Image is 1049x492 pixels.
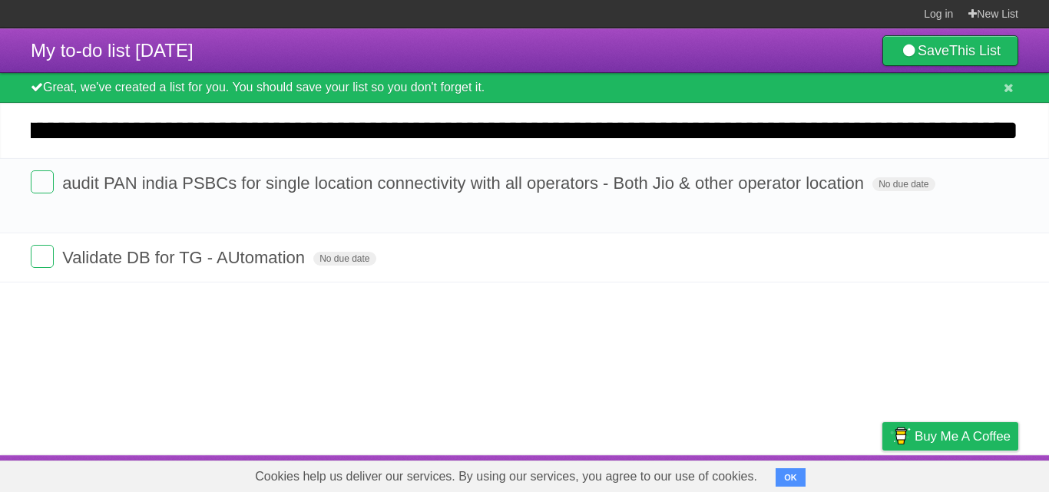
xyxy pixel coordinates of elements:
[915,423,1011,450] span: Buy me a coffee
[31,245,54,268] label: Done
[949,43,1001,58] b: This List
[882,422,1018,451] a: Buy me a coffee
[31,170,54,193] label: Done
[729,459,791,488] a: Developers
[313,252,376,266] span: No due date
[31,40,194,61] span: My to-do list [DATE]
[240,461,773,492] span: Cookies help us deliver our services. By using our services, you agree to our use of cookies.
[678,459,710,488] a: About
[776,468,806,487] button: OK
[882,35,1018,66] a: SaveThis List
[62,248,309,267] span: Validate DB for TG - AUtomation
[890,423,911,449] img: Buy me a coffee
[872,177,935,191] span: No due date
[922,459,1018,488] a: Suggest a feature
[62,173,868,193] span: audit PAN india PSBCs for single location connectivity with all operators - Both Jio & other oper...
[862,459,902,488] a: Privacy
[810,459,844,488] a: Terms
